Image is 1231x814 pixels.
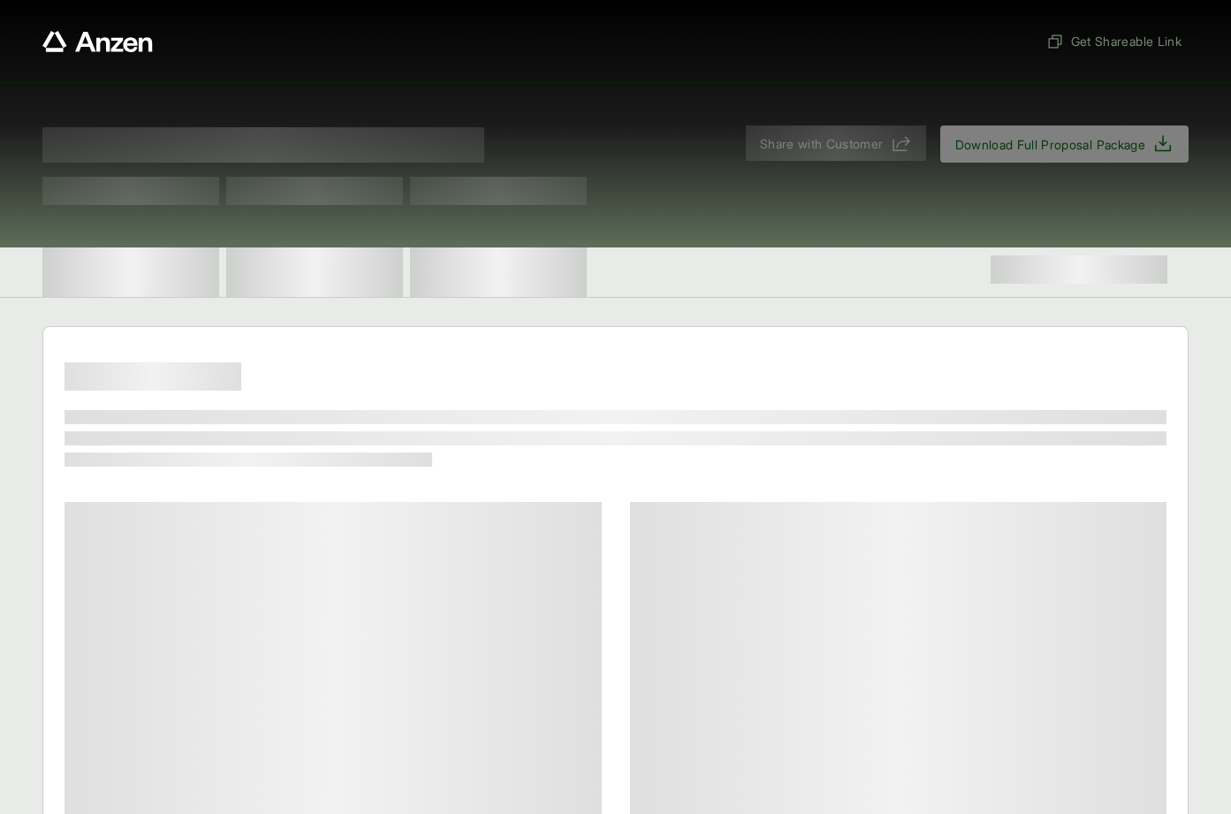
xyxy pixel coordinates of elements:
span: Test [42,177,219,205]
span: Test [226,177,403,205]
a: Anzen website [42,31,153,52]
span: Proposal for [42,127,484,163]
span: Test [410,177,587,205]
button: Get Shareable Link [1039,25,1189,57]
span: Get Shareable Link [1046,32,1182,50]
span: Share with Customer [760,134,884,153]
